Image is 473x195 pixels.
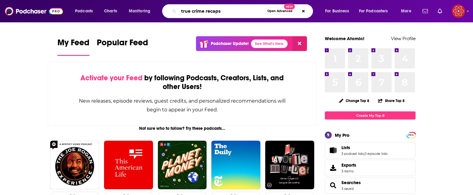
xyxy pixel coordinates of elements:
a: Show notifications dropdown [435,6,445,16]
a: View Profile [391,36,416,41]
button: Share Top 8 [378,95,405,107]
span: For Business [325,7,349,15]
a: My Feed [57,37,90,56]
button: open menu [355,6,397,16]
span: 3 items [341,169,356,173]
span: Popular Feed [97,37,148,51]
a: Searches [327,181,339,190]
img: My Favorite Murder with Karen Kilgariff and Georgia Hardstark [265,141,314,190]
span: Lists [341,145,350,150]
button: Change Top 8 [335,97,373,104]
a: Searches [341,180,361,185]
a: Lists [341,145,387,150]
span: For Podcasters [359,7,388,15]
a: Popular Feed [97,37,148,56]
button: open menu [71,6,101,16]
a: Welcome Atomic! [325,36,364,41]
img: The Joe Rogan Experience [50,141,99,190]
p: Podchaser Update! [211,41,249,46]
span: Charts [104,7,117,15]
button: Open AdvancedNew [265,8,295,15]
a: PRO [407,133,415,137]
button: open menu [397,6,419,16]
span: Open Advanced [267,10,292,13]
a: 3 podcast lists [341,152,364,156]
button: Show profile menu [452,5,465,18]
span: Logged in as AtomicAudio [452,5,465,18]
a: Charts [100,6,121,16]
span: Exports [341,162,356,168]
span: My Feed [57,37,90,51]
span: , [364,152,364,156]
span: Activate your Feed [80,73,142,82]
div: by following Podcasts, Creators, Lists, and other Users! [78,74,286,91]
div: Search podcasts, credits, & more... [168,4,319,18]
span: PRO [407,133,415,137]
a: See What's New [251,40,288,48]
span: Lists [325,142,416,158]
div: New releases, episode reviews, guest credits, and personalized recommendations will begin to appe... [78,97,286,114]
button: open menu [125,6,158,16]
span: More [401,7,411,15]
span: Podcasts [75,7,93,15]
span: New [284,4,295,9]
img: Podchaser - Follow, Share and Rate Podcasts [5,5,63,17]
span: Monitoring [129,7,150,15]
img: User Profile [452,5,465,18]
a: 0 episode lists [364,152,387,156]
a: Show notifications dropdown [420,6,430,16]
img: Planet Money [158,141,207,190]
button: open menu [321,6,357,16]
span: Searches [325,177,416,193]
div: My Pro [335,132,350,138]
a: Lists [327,146,339,155]
a: Create My Top 8 [325,111,416,120]
div: Not sure who to follow? Try these podcasts... [48,126,317,131]
span: Exports [327,164,339,172]
img: The Daily [211,141,260,190]
a: 3 saved [341,187,354,191]
a: Exports [325,160,416,176]
img: This American Life [104,141,153,190]
input: Search podcasts, credits, & more... [179,6,265,16]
